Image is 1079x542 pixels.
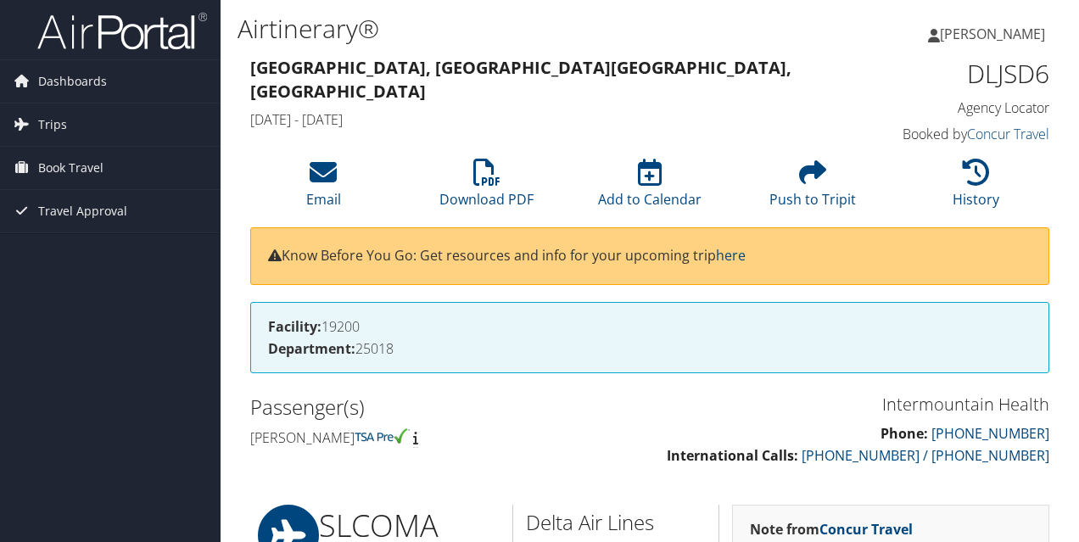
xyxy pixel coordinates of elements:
p: Know Before You Go: Get resources and info for your upcoming trip [268,245,1031,267]
strong: Facility: [268,317,321,336]
span: Travel Approval [38,190,127,232]
h4: 19200 [268,320,1031,333]
span: Dashboards [38,60,107,103]
strong: Note from [750,520,913,539]
h4: [PERSON_NAME] [250,428,637,447]
a: [PHONE_NUMBER] [931,424,1049,443]
a: Download PDF [439,168,534,209]
a: History [953,168,999,209]
a: Push to Tripit [769,168,856,209]
a: [PHONE_NUMBER] / [PHONE_NUMBER] [802,446,1049,465]
strong: Phone: [881,424,928,443]
a: Add to Calendar [598,168,702,209]
h4: Booked by [869,125,1049,143]
h4: 25018 [268,342,1031,355]
strong: [GEOGRAPHIC_DATA], [GEOGRAPHIC_DATA] [GEOGRAPHIC_DATA], [GEOGRAPHIC_DATA] [250,56,791,103]
h1: DLJSD6 [869,56,1049,92]
a: [PERSON_NAME] [928,8,1062,59]
h4: Agency Locator [869,98,1049,117]
h3: Intermountain Health [662,393,1049,416]
strong: International Calls: [667,446,798,465]
strong: Department: [268,339,355,358]
a: Concur Travel [967,125,1049,143]
h1: Airtinerary® [238,11,787,47]
h2: Passenger(s) [250,393,637,422]
span: Book Travel [38,147,103,189]
img: airportal-logo.png [37,11,207,51]
img: tsa-precheck.png [355,428,410,444]
a: here [716,246,746,265]
a: Email [306,168,341,209]
span: [PERSON_NAME] [940,25,1045,43]
span: Trips [38,103,67,146]
a: Concur Travel [819,520,913,539]
h4: [DATE] - [DATE] [250,110,843,129]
